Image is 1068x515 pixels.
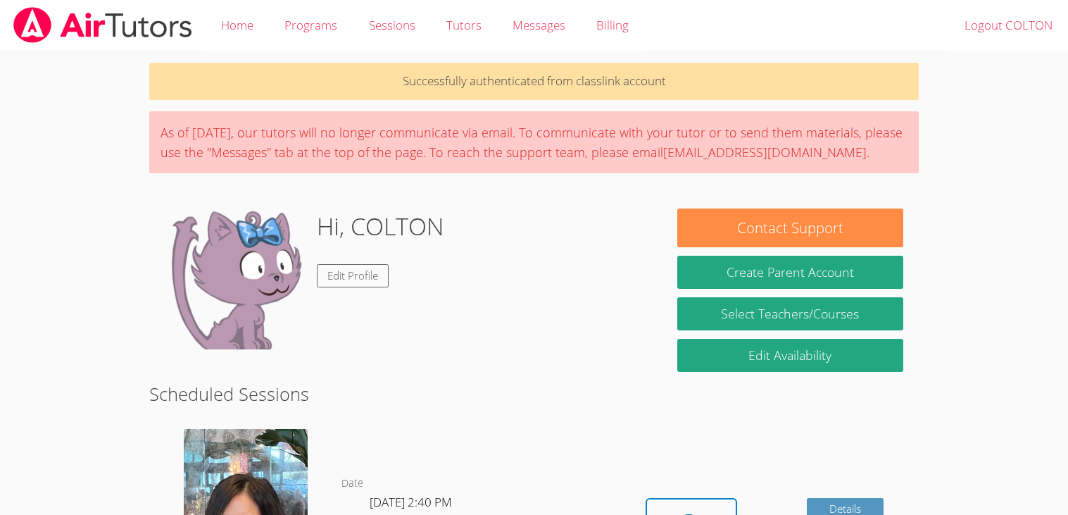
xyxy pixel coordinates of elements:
a: Edit Profile [317,264,389,287]
p: Successfully authenticated from classlink account [149,63,918,100]
dt: Date [341,475,363,492]
button: Contact Support [677,209,903,247]
span: [DATE] 2:40 PM [370,494,452,510]
h1: Hi, COLTON [317,209,444,244]
h2: Scheduled Sessions [149,380,918,407]
div: As of [DATE], our tutors will no longer communicate via email. To communicate with your tutor or ... [149,111,918,173]
span: Messages [513,17,565,33]
a: Select Teachers/Courses [677,297,903,330]
a: Edit Availability [677,339,903,372]
img: default.png [165,209,306,349]
button: Create Parent Account [677,256,903,289]
img: airtutors_banner-c4298cdbf04f3fff15de1276eac7730deb9818008684d7c2e4769d2f7ddbe033.png [12,7,194,43]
